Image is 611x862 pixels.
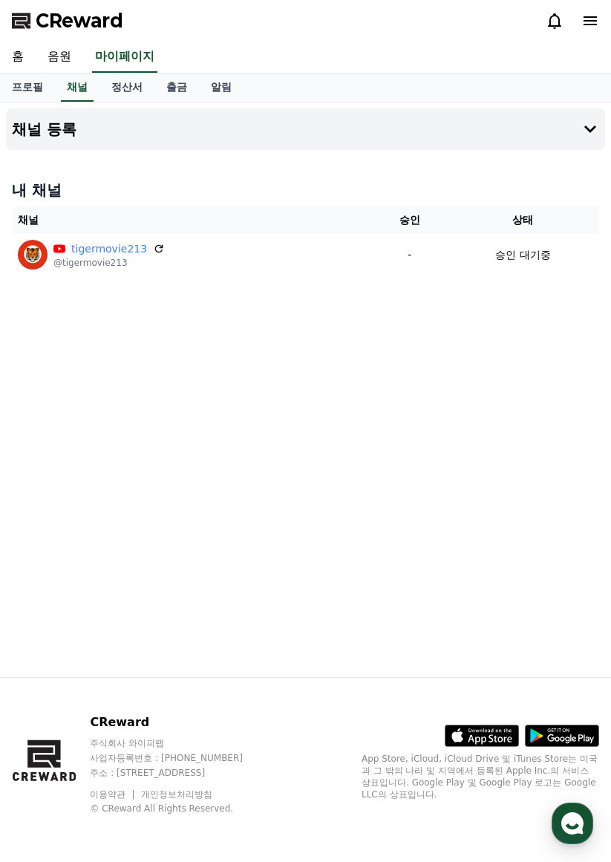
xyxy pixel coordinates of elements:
[36,42,83,73] a: 음원
[362,753,599,800] p: App Store, iCloud, iCloud Drive 및 iTunes Store는 미국과 그 밖의 나라 및 지역에서 등록된 Apple Inc.의 서비스 상표입니다. Goo...
[99,74,154,102] a: 정산서
[379,247,441,263] p: -
[61,74,94,102] a: 채널
[12,206,373,234] th: 채널
[90,737,271,749] p: 주식회사 와이피랩
[90,767,271,779] p: 주소 : [STREET_ADDRESS]
[90,714,271,731] p: CReward
[141,789,212,800] a: 개인정보처리방침
[92,42,157,73] a: 마이페이지
[12,180,599,200] h4: 내 채널
[36,9,123,33] span: CReward
[6,108,605,150] button: 채널 등록
[495,247,550,263] p: 승인 대기중
[18,240,48,270] img: tigermovie213
[447,206,599,234] th: 상태
[12,9,123,33] a: CReward
[90,789,137,800] a: 이용약관
[90,803,271,814] p: © CReward All Rights Reserved.
[373,206,447,234] th: 승인
[90,752,271,764] p: 사업자등록번호 : [PHONE_NUMBER]
[199,74,244,102] a: 알림
[53,257,165,269] p: @tigermovie213
[71,241,147,257] a: tigermovie213
[12,121,76,137] h4: 채널 등록
[154,74,199,102] a: 출금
